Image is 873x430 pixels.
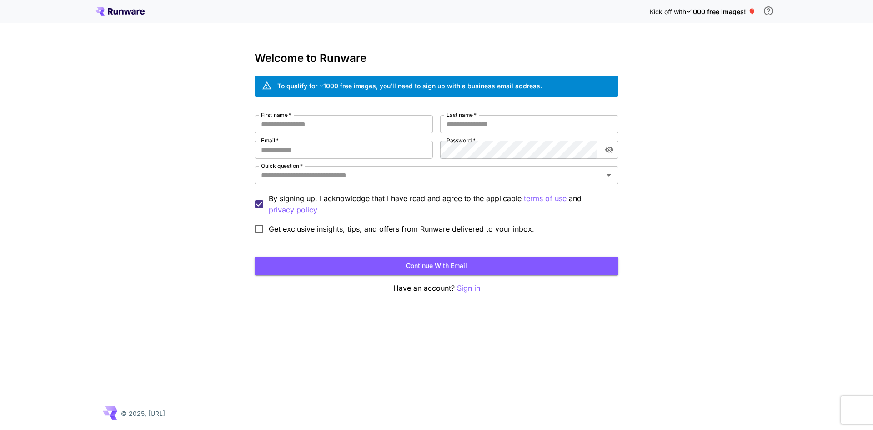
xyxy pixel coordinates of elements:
button: In order to qualify for free credit, you need to sign up with a business email address and click ... [759,2,778,20]
label: First name [261,111,291,119]
p: terms of use [524,193,567,204]
button: By signing up, I acknowledge that I have read and agree to the applicable terms of use and [269,204,319,216]
span: Get exclusive insights, tips, and offers from Runware delivered to your inbox. [269,223,534,234]
label: Quick question [261,162,303,170]
label: Password [447,137,476,144]
div: To qualify for ~1000 free images, you’ll need to sign up with a business email address. [277,81,542,91]
span: ~1000 free images! 🎈 [686,8,756,15]
button: Continue with email [255,257,618,275]
button: By signing up, I acknowledge that I have read and agree to the applicable and privacy policy. [524,193,567,204]
p: By signing up, I acknowledge that I have read and agree to the applicable and [269,193,611,216]
h3: Welcome to Runware [255,52,618,65]
button: toggle password visibility [601,142,617,158]
label: Email [261,137,279,144]
label: Last name [447,111,477,119]
button: Sign in [457,283,480,294]
button: Open [602,169,615,182]
p: privacy policy. [269,204,319,216]
span: Kick off with [650,8,686,15]
p: Have an account? [255,283,618,294]
p: © 2025, [URL] [121,409,165,418]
